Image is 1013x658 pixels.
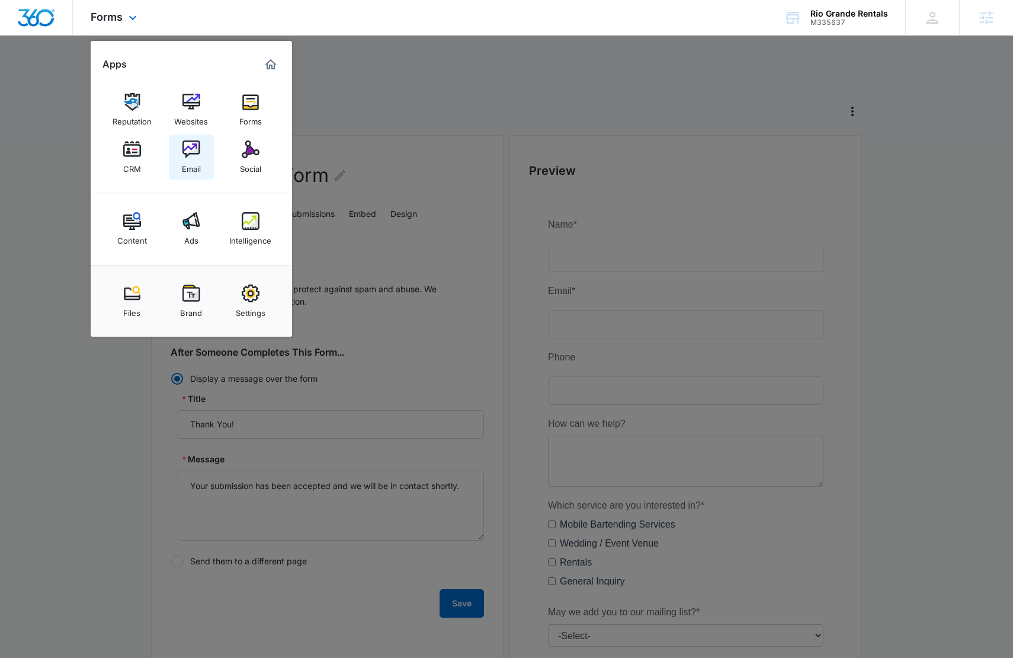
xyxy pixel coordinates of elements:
a: Files [110,279,155,324]
a: Intelligence [228,206,273,251]
label: General Inquiry [12,357,76,371]
label: Mobile Bartending Services [12,300,127,314]
a: Forms [228,87,273,132]
span: Forms [91,11,123,23]
div: Email [182,158,201,174]
a: Ads [169,206,214,251]
div: account name [810,9,888,18]
div: Ads [184,230,198,245]
iframe: reCAPTCHA [234,446,386,481]
a: Marketing 360® Dashboard [261,55,280,74]
a: Settings [228,279,273,324]
div: Settings [236,302,265,318]
span: Submit [8,458,37,468]
div: Brand [180,302,202,318]
div: Files [123,302,140,318]
div: Intelligence [229,230,271,245]
label: Rentals [12,338,44,352]
a: Websites [169,87,214,132]
div: Forms [239,111,262,126]
label: Wedding / Event Venue [12,319,111,333]
div: Websites [174,111,208,126]
div: CRM [123,158,141,174]
a: CRM [110,135,155,180]
div: Content [117,230,147,245]
div: Social [240,158,261,174]
a: Social [228,135,273,180]
div: Reputation [113,111,152,126]
a: Content [110,206,155,251]
a: Reputation [110,87,155,132]
a: Email [169,135,214,180]
a: Brand [169,279,214,324]
h2: Apps [102,59,127,70]
div: account id [810,18,888,27]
